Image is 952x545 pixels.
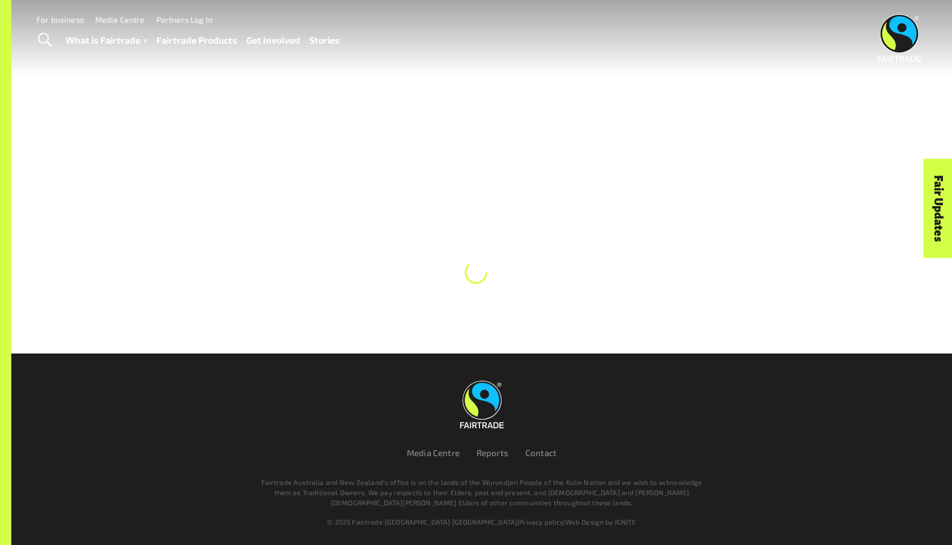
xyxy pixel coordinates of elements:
[327,518,517,526] span: © 2025 Fairtrade [GEOGRAPHIC_DATA] [GEOGRAPHIC_DATA]
[256,477,707,508] p: Fairtrade Australia and New Zealand’s office is on the lands of the Wurundjeri People of the Kuli...
[407,448,460,458] a: Media Centre
[460,381,504,428] img: Fairtrade Australia New Zealand logo
[246,32,300,49] a: Get Involved
[566,518,636,526] a: Web Design by IGNITE
[141,517,823,527] div: | |
[878,14,921,62] img: Fairtrade Australia New Zealand logo
[156,15,212,24] a: Partners Log In
[519,518,563,526] a: Privacy policy
[156,32,237,49] a: Fairtrade Products
[66,32,147,49] a: What is Fairtrade
[95,15,145,24] a: Media Centre
[525,448,556,458] a: Contact
[31,26,58,54] a: Toggle Search
[309,32,340,49] a: Stories
[36,15,84,24] a: For business
[477,448,508,458] a: Reports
